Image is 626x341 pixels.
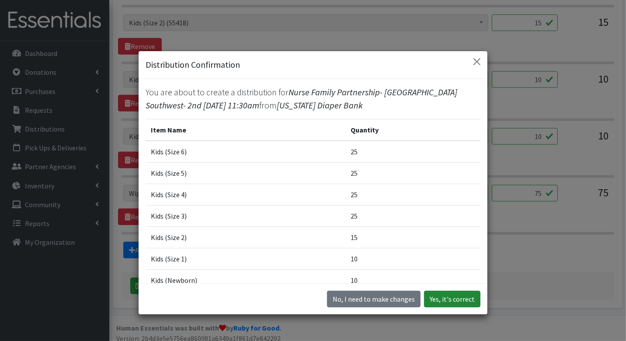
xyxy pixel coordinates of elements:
td: 25 [345,205,480,227]
th: Item Name [146,119,345,141]
td: Kids (Size 2) [146,227,345,248]
td: Kids (Newborn) [146,270,345,291]
td: Kids (Size 3) [146,205,345,227]
th: Quantity [345,119,480,141]
td: 10 [345,248,480,270]
td: 25 [345,141,480,163]
button: Yes, it's correct [424,291,480,307]
td: Kids (Size 4) [146,184,345,205]
td: 10 [345,270,480,291]
h5: Distribution Confirmation [146,58,240,71]
button: No I need to make changes [327,291,421,307]
td: 25 [345,184,480,205]
span: [US_STATE] Diaper Bank [277,100,363,111]
td: Kids (Size 5) [146,163,345,184]
td: Kids (Size 1) [146,248,345,270]
td: 25 [345,163,480,184]
span: Nurse Family Partnership- [GEOGRAPHIC_DATA] Southwest- 2nd [DATE] 11:30am [146,87,457,111]
p: You are about to create a distribution for from [146,86,480,112]
td: 15 [345,227,480,248]
td: Kids (Size 6) [146,141,345,163]
button: Close [470,55,484,69]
